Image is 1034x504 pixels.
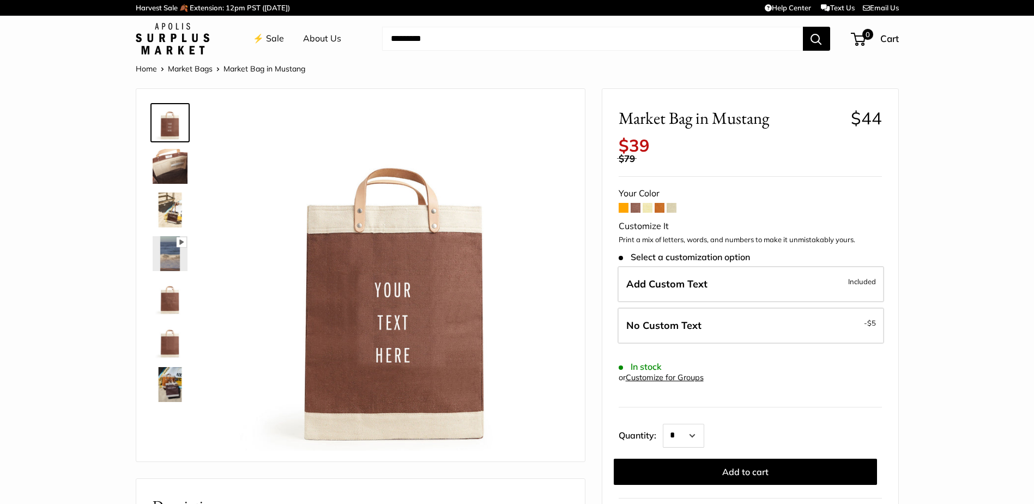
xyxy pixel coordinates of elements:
[864,316,876,329] span: -
[150,278,190,317] a: description_Seal of authenticity printed on the backside of every bag.
[150,321,190,361] a: Market Bag in Mustang
[851,107,882,129] span: $44
[150,365,190,404] a: Market Bag in Mustang
[765,3,811,12] a: Help Center
[150,147,190,186] a: Market Bag in Mustang
[862,29,873,40] span: 0
[303,31,341,47] a: About Us
[618,266,884,302] label: Add Custom Text
[136,23,209,55] img: Apolis: Surplus Market
[626,319,702,332] span: No Custom Text
[821,3,854,12] a: Text Us
[626,373,704,382] a: Customize for Groups
[223,64,305,74] span: Market Bag in Mustang
[153,280,188,315] img: description_Seal of authenticity printed on the backside of every bag.
[619,252,750,262] span: Select a customization option
[136,62,305,76] nav: Breadcrumb
[852,30,899,47] a: 0 Cart
[223,105,569,451] img: Market Bag in Mustang
[626,278,708,290] span: Add Custom Text
[848,275,876,288] span: Included
[168,64,213,74] a: Market Bags
[150,103,190,142] a: Market Bag in Mustang
[619,235,882,245] p: Print a mix of letters, words, and numbers to make it unmistakably yours.
[867,319,876,327] span: $5
[619,370,704,385] div: or
[619,135,650,156] span: $39
[803,27,830,51] button: Search
[136,64,157,74] a: Home
[863,3,899,12] a: Email Us
[150,234,190,273] a: Market Bag in Mustang
[619,218,882,235] div: Customize It
[382,27,803,51] input: Search...
[153,105,188,140] img: Market Bag in Mustang
[619,185,882,202] div: Your Color
[880,33,899,44] span: Cart
[153,149,188,184] img: Market Bag in Mustang
[150,190,190,230] a: Market Bag in Mustang
[618,308,884,344] label: Leave Blank
[153,193,188,227] img: Market Bag in Mustang
[153,236,188,271] img: Market Bag in Mustang
[253,31,284,47] a: ⚡️ Sale
[619,362,662,372] span: In stock
[619,153,635,164] span: $79
[153,367,188,402] img: Market Bag in Mustang
[614,459,877,485] button: Add to cart
[153,323,188,358] img: Market Bag in Mustang
[619,108,843,128] span: Market Bag in Mustang
[619,421,663,448] label: Quantity:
